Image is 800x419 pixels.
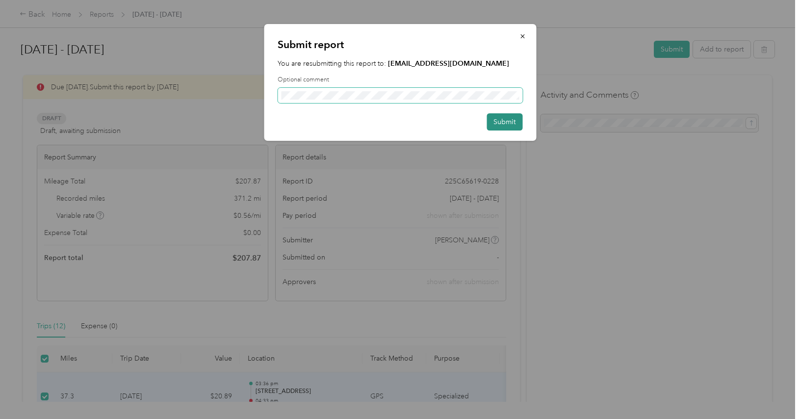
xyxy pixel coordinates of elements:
strong: [EMAIL_ADDRESS][DOMAIN_NAME] [388,59,509,68]
button: Submit [487,113,522,131]
p: You are resubmitting this report to: [278,58,522,69]
iframe: Everlance-gr Chat Button Frame [745,364,800,419]
label: Optional comment [278,76,522,84]
p: Submit report [278,38,522,52]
